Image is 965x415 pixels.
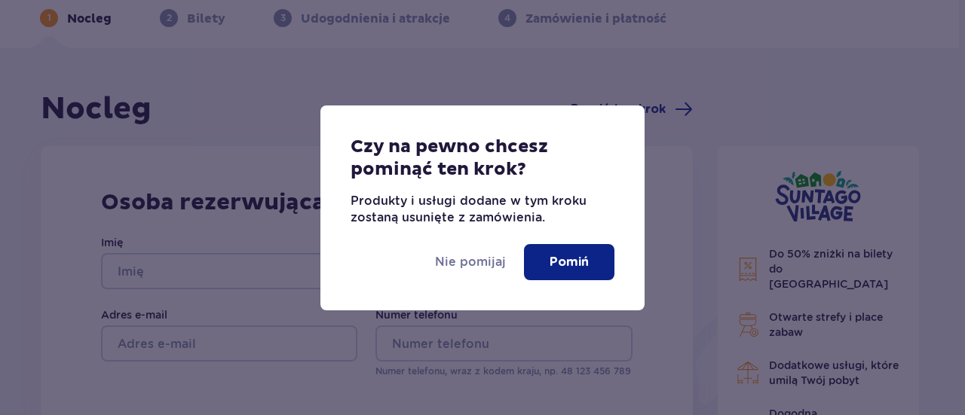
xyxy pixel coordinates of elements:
[351,193,614,226] p: Produkty i usługi dodane w tym kroku zostaną usunięte z zamówienia.
[524,244,614,280] button: Pomiń
[550,254,589,270] p: Pomiń
[351,136,614,181] p: Czy na pewno chcesz pominąć ten krok?
[435,254,506,270] a: Nie pomijaj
